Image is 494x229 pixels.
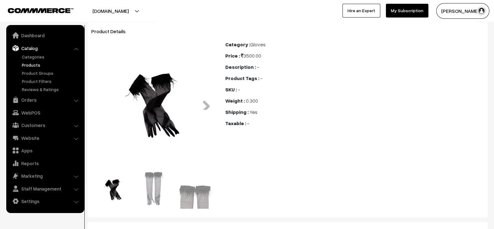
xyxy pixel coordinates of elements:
a: Reports [8,158,82,169]
a: Catalog [8,43,82,54]
span: Product Details [91,28,133,34]
span: - [238,86,240,93]
img: user [477,6,486,16]
span: 0.300 [246,98,258,104]
a: Website [8,132,82,144]
img: 17544981734239Untitled.png [175,170,214,209]
a: Orders [8,94,82,105]
div: 3500.00 [225,52,484,59]
button: [PERSON_NAME] [436,3,489,19]
b: Product Tags : [225,75,259,81]
a: My Subscription [386,4,428,18]
a: Reviews & Ratings [20,86,82,93]
a: Apps [8,145,82,156]
div: Gloves [225,41,484,48]
a: COMMMERCE [8,6,62,14]
a: WebPOS [8,107,82,118]
span: Yes [250,109,257,115]
img: COMMMERCE [8,8,73,13]
a: Next [198,97,210,110]
b: SKU : [225,86,237,93]
a: Customers [8,120,82,131]
img: 17544981729502Untitled.png [134,170,173,209]
b: Price : [225,53,240,59]
button: [DOMAIN_NAME] [71,3,151,19]
a: Dashboard [8,30,82,41]
a: Hire an Expert [342,4,380,18]
b: Taxable : [225,120,246,126]
span: - [257,64,259,70]
a: Marketing [8,170,82,181]
a: Categories [20,53,82,60]
b: Description : [225,64,256,70]
b: Category : [225,41,250,48]
b: Weight : [225,98,245,104]
img: 17544981722929Untitled.png [94,170,133,209]
a: Product Filters [20,78,82,84]
img: 17544981722929Untitled.png [94,43,214,164]
span: - [260,75,262,81]
span: - [247,120,249,126]
a: Staff Management [8,183,82,194]
a: Products [20,62,82,68]
a: Product Groups [20,70,82,76]
b: Shipping : [225,109,249,115]
a: Settings [8,196,82,207]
